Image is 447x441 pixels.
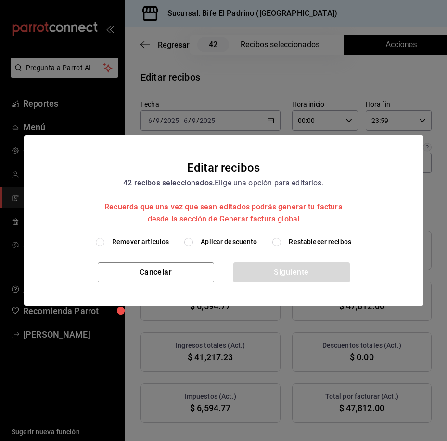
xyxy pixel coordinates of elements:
[36,237,412,247] div: editionType
[98,262,214,282] button: Cancelar
[201,237,257,247] span: Aplicar descuento
[187,159,260,177] div: Editar recibos
[123,178,215,187] strong: 42 recibos seleccionados.
[112,237,169,247] span: Remover artículos
[96,177,351,225] div: Elige una opción para editarlos.
[96,201,351,225] div: Recuerda que una vez que sean editados podrás generar tu factura desde la sección de Generar fact...
[289,237,351,247] span: Restablecer recibos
